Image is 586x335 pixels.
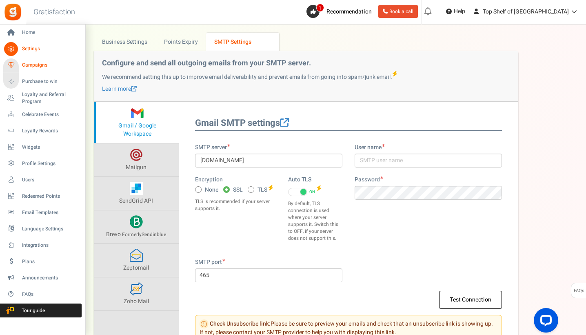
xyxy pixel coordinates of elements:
[3,91,82,105] a: Loyalty and Referral Program
[122,231,166,238] span: Formerly
[94,33,156,51] a: Business Settings
[22,127,79,134] span: Loyalty Rewards
[102,71,510,81] p: We recommend setting this up to improve email deliverability and prevent emails from going into s...
[195,154,342,167] input: SMTP server
[22,78,79,85] span: Purchase to win
[4,307,61,314] span: Tour guide
[22,29,79,36] span: Home
[119,197,153,205] span: SendGrid API
[288,200,342,242] small: By default, TLS connection is used where your server supports it. Switch this to OFF, if your ser...
[22,209,79,216] span: Email Templates
[3,26,82,40] a: Home
[94,277,179,310] a: Zoho Mail
[3,124,82,138] a: Loyalty Rewards
[439,291,502,309] button: Test Connection
[483,7,569,16] span: Top Shelf of [GEOGRAPHIC_DATA]
[126,163,146,172] span: Mailgun
[22,226,79,232] span: Language Settings
[205,186,218,194] span: None
[195,198,276,212] small: TLS is recommended if your server supports it.
[195,258,225,266] label: SMTP port
[257,186,267,194] span: TLS
[3,75,82,89] a: Purchase to win
[22,176,79,183] span: Users
[3,238,82,252] a: Integrations
[22,62,79,69] span: Campaigns
[118,121,156,138] span: Gmail / Google Workspace
[378,5,418,18] a: Book a call
[443,5,468,18] a: Help
[102,85,137,93] a: Learn more
[3,173,82,187] a: Users
[268,185,273,191] i: Recommended
[94,177,179,210] a: SendGrid API
[309,189,315,195] span: ON
[355,154,502,167] input: SMTP user name
[3,140,82,154] a: Widgets
[94,102,179,143] a: Gmail / Google Workspace
[3,42,82,56] a: Settings
[326,7,372,16] span: Recommendation
[288,176,311,184] label: Auto TLS
[3,271,82,285] a: Announcements
[4,3,22,21] img: Gratisfaction
[22,91,82,105] span: Loyalty and Referral Program
[355,143,385,152] label: User name
[3,58,82,72] a: Campaigns
[22,275,79,281] span: Announcements
[142,231,166,238] strong: Sendinblue
[316,4,324,12] span: 1
[392,71,397,77] i: Recommended
[206,33,279,51] a: SMTP Settings
[280,116,289,130] a: Learn more
[355,176,383,184] label: Password
[156,33,206,51] a: Points Expiry
[106,230,121,239] span: Brevo
[22,242,79,249] span: Integrations
[195,176,223,184] label: Encryption
[233,186,243,194] span: SSL
[3,205,82,219] a: Email Templates
[102,59,510,67] h4: Configure and send all outgoing emails from your SMTP server.
[452,7,465,16] span: Help
[3,255,82,268] a: Plans
[195,143,230,152] label: SMTP server
[3,287,82,301] a: FAQs
[195,118,502,131] h3: Gmail SMTP settings
[3,156,82,170] a: Profile Settings
[316,185,321,191] i: Recommended
[22,111,79,118] span: Celebrate Events
[22,258,79,265] span: Plans
[3,222,82,236] a: Language Settings
[22,193,79,200] span: Redeemed Points
[306,5,375,18] a: 1 Recommendation
[24,4,84,20] h3: Gratisfaction
[22,160,79,167] span: Profile Settings
[573,283,584,299] span: FAQs
[195,268,342,282] input: SMTP port
[22,144,79,151] span: Widgets
[94,143,179,176] a: Mailgun
[94,244,179,277] a: Zeptomail
[22,291,79,298] span: FAQs
[3,107,82,121] a: Celebrate Events
[22,45,79,52] span: Settings
[210,319,271,328] b: Check Unsubscribe link:
[3,189,82,203] a: Redeemed Points
[94,210,179,243] a: Brevo FormerlySendinblue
